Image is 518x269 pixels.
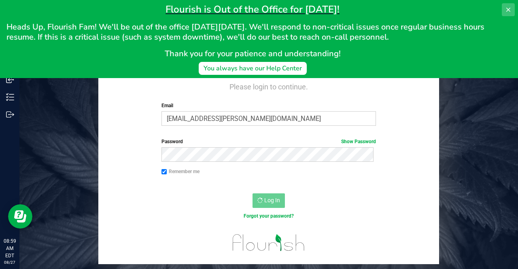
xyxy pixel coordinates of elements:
div: You always have our Help Center [204,64,302,73]
img: flourish_logo.svg [226,228,311,257]
inline-svg: Inventory [6,93,14,101]
label: Email [161,102,376,109]
a: Show Password [341,139,376,144]
inline-svg: Outbound [6,110,14,119]
a: Forgot your password? [244,213,294,219]
button: Log In [253,193,285,208]
p: 08:59 AM EDT [4,237,16,259]
p: 08/27 [4,259,16,265]
span: Heads Up, Flourish Fam! We'll be out of the office [DATE][DATE]. We'll respond to non-critical is... [6,21,486,42]
iframe: Resource center [8,204,32,229]
label: Remember me [161,168,200,175]
inline-svg: Inbound [6,76,14,84]
span: Thank you for your patience and understanding! [165,48,341,59]
span: Log In [264,197,280,203]
h4: Please login to continue. [98,81,439,91]
span: Password [161,139,183,144]
span: Flourish is Out of the Office for [DATE]! [166,3,340,16]
input: Remember me [161,169,167,175]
